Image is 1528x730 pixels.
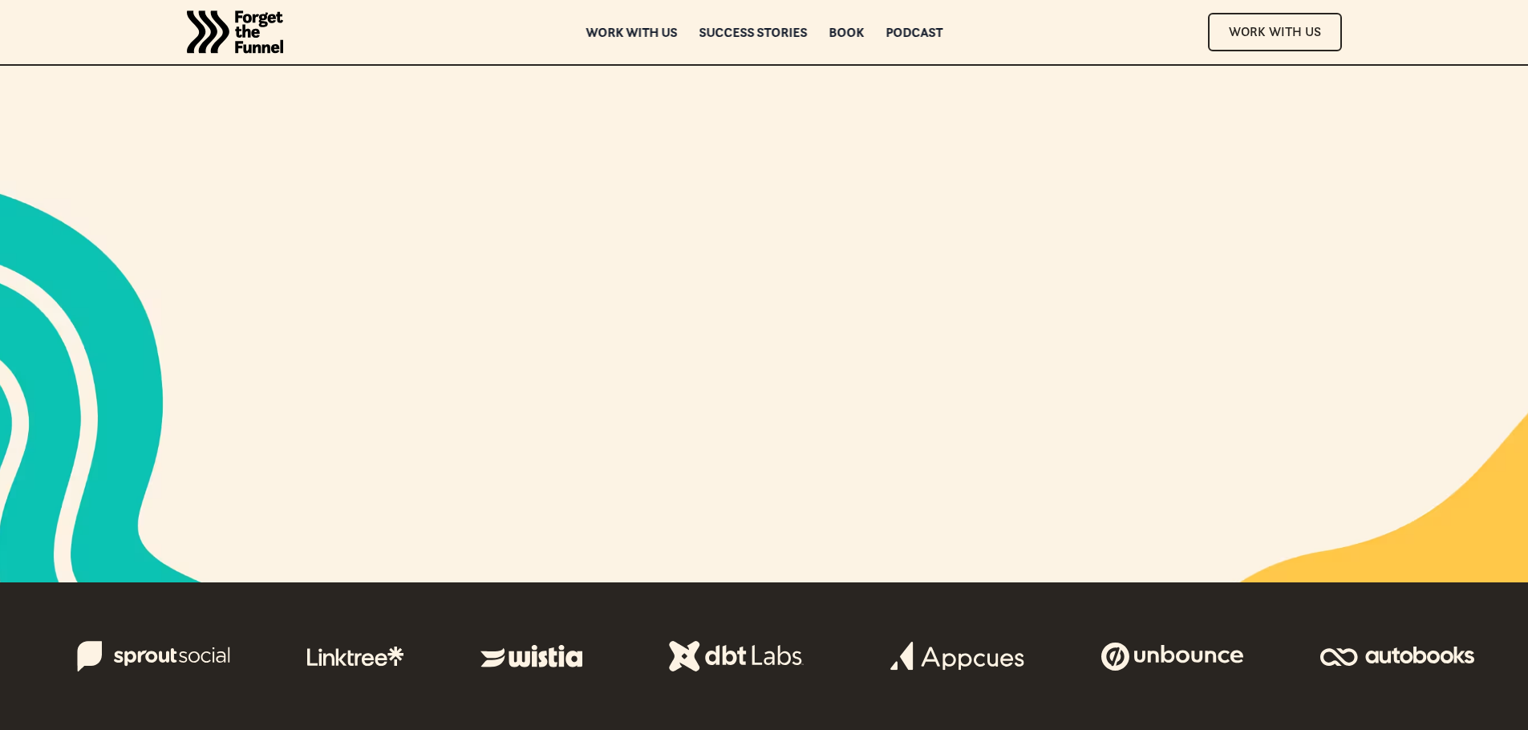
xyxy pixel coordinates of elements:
[829,26,864,38] a: Book
[1208,13,1342,51] a: Work With Us
[886,26,942,38] a: Podcast
[699,26,807,38] a: Success Stories
[586,26,677,38] a: Work with us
